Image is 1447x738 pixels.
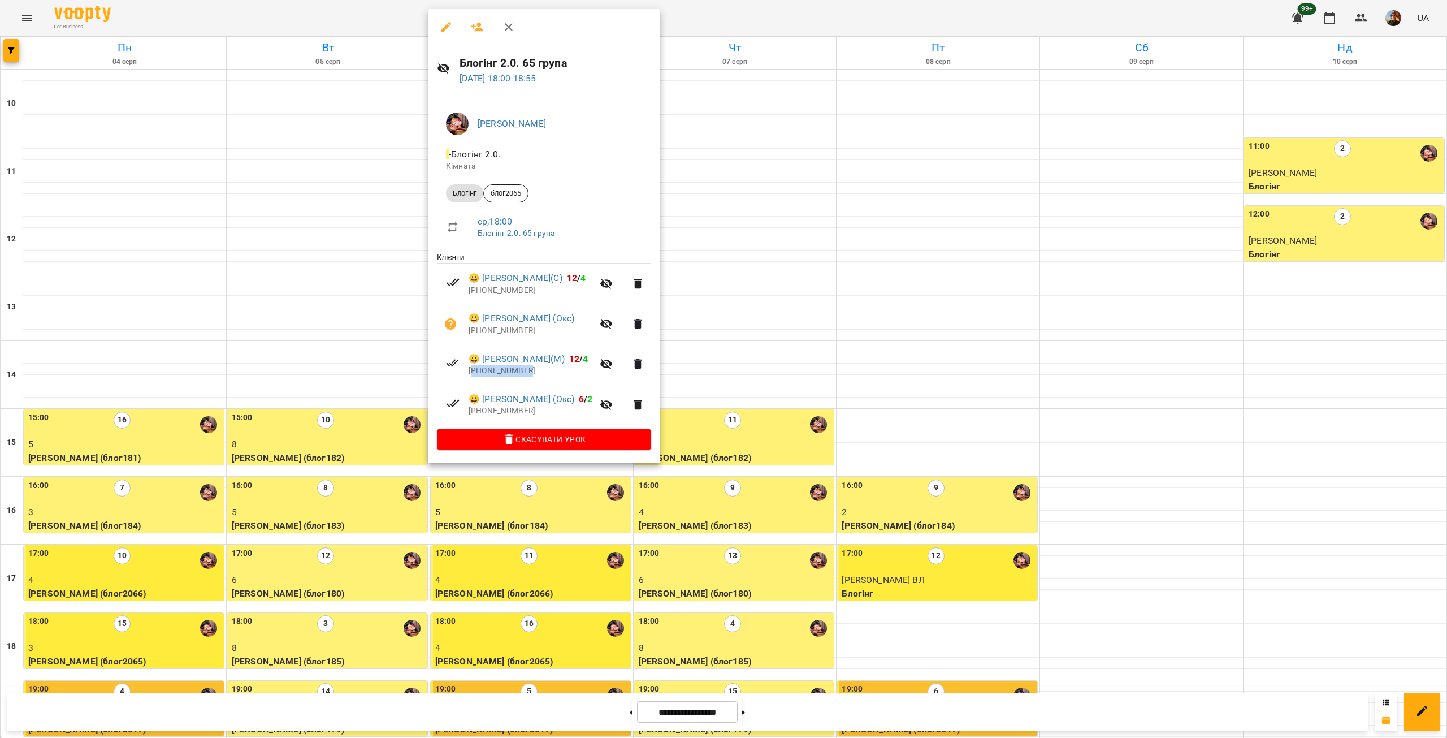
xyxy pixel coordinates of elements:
a: ср , 18:00 [478,216,512,227]
button: Скасувати Урок [437,429,651,450]
button: Візит ще не сплачено. Додати оплату? [437,310,464,338]
span: 12 [569,353,579,364]
h6: Блогінг 2.0. 65 група [460,54,652,72]
span: 6 [579,394,584,404]
p: [PHONE_NUMBER] [469,405,593,417]
span: блог2065 [484,188,528,198]
span: 4 [580,273,586,283]
a: 😀 [PERSON_NAME](С) [469,271,562,285]
img: 2a048b25d2e557de8b1a299ceab23d88.jpg [446,113,469,135]
ul: Клієнти [437,252,651,429]
a: 😀 [PERSON_NAME] (Окс) [469,312,574,325]
svg: Візит сплачено [446,396,460,410]
p: [PHONE_NUMBER] [469,285,593,296]
a: Блогінг 2.0. 65 група [478,228,554,238]
svg: Візит сплачено [446,356,460,370]
a: [DATE] 18:00-18:55 [460,73,536,84]
span: Блогінг [446,188,483,198]
span: 12 [567,273,577,283]
a: [PERSON_NAME] [478,118,546,129]
a: 😀 [PERSON_NAME](М) [469,352,565,366]
b: / [569,353,588,364]
span: 2 [587,394,592,404]
p: Кімната [446,161,642,172]
a: 😀 [PERSON_NAME] (Окс) [469,392,574,406]
p: [PHONE_NUMBER] [469,325,593,336]
b: / [567,273,586,283]
b: / [579,394,592,404]
span: 4 [583,353,588,364]
p: [PHONE_NUMBER] [469,365,593,377]
span: Скасувати Урок [446,433,642,446]
span: - Блогінг 2.0. [446,149,502,159]
div: блог2065 [483,184,528,202]
svg: Візит сплачено [446,275,460,289]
